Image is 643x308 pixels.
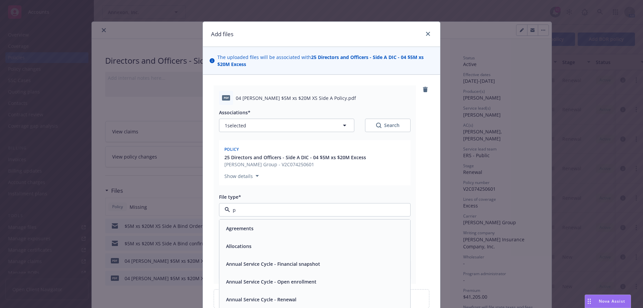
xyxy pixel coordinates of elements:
button: Agreements [226,225,254,232]
button: Annual Service Cycle - Financial snapshot [226,260,320,267]
input: Filter by keyword [230,206,397,213]
button: Allocations [226,243,252,250]
span: File type* [219,194,241,200]
button: Annual Service Cycle - Open enrollment [226,278,316,285]
span: Nova Assist [599,298,625,304]
button: Nova Assist [585,295,631,308]
div: Drag to move [585,295,593,308]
